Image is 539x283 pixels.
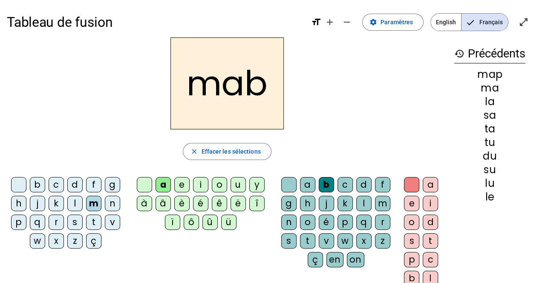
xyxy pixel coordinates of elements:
[404,196,419,211] div: e
[515,14,532,31] button: Entrer en plein écran
[137,196,152,211] div: à
[337,214,353,230] div: p
[404,233,419,249] div: s
[423,252,438,267] div: c
[249,177,265,192] div: y
[356,177,372,192] div: d
[156,196,171,211] div: â
[174,177,190,192] div: e
[67,233,83,249] div: z
[165,214,180,230] div: ï
[337,177,353,192] div: c
[231,196,246,211] div: ë
[375,196,390,211] div: m
[30,196,45,211] div: j
[212,177,227,192] div: o
[347,252,364,267] div: on
[105,177,120,192] div: g
[319,214,334,230] div: é
[431,14,461,31] span: English
[319,233,334,249] div: v
[249,196,265,211] div: î
[193,177,208,192] div: i
[342,17,352,27] mat-icon: remove
[231,177,246,192] div: u
[423,214,438,230] div: d
[454,124,525,134] div: ta
[156,177,171,192] div: a
[184,214,199,230] div: ô
[49,196,64,211] div: k
[454,151,525,161] div: du
[190,148,198,155] mat-icon: close
[423,233,438,249] div: t
[202,214,218,230] div: û
[375,233,390,249] div: z
[375,214,390,230] div: r
[281,233,297,249] div: s
[375,177,390,192] div: f
[67,214,83,230] div: s
[170,37,284,129] h2: mab
[454,192,525,202] div: le
[67,196,83,211] div: l
[86,233,101,249] div: ç
[7,9,304,36] h1: Tableau de fusion
[300,177,315,192] div: a
[281,196,297,211] div: g
[201,146,260,157] span: Effacer les sélections
[356,214,372,230] div: q
[325,17,335,27] mat-icon: add
[404,214,419,230] div: o
[105,196,120,211] div: n
[221,214,236,230] div: ü
[454,110,525,120] div: sa
[356,233,372,249] div: x
[369,18,377,26] mat-icon: settings
[300,233,315,249] div: t
[183,143,271,160] button: Effacer les sélections
[404,252,419,267] div: p
[281,214,297,230] div: n
[454,49,464,59] mat-icon: history
[319,177,334,192] div: b
[380,17,413,27] span: Paramètres
[49,233,64,249] div: x
[308,252,323,267] div: ç
[362,14,424,31] button: Paramètres
[321,14,338,31] button: Augmenter la taille de la police
[86,177,101,192] div: f
[319,196,334,211] div: j
[454,83,525,93] div: ma
[454,44,525,63] h3: Précédents
[423,177,438,192] div: a
[454,165,525,175] div: su
[30,233,45,249] div: w
[454,137,525,148] div: tu
[11,214,26,230] div: p
[193,196,208,211] div: é
[326,252,343,267] div: en
[423,196,438,211] div: i
[11,196,26,211] div: h
[311,17,321,27] mat-icon: format_size
[337,196,353,211] div: k
[338,14,355,31] button: Diminuer la taille de la police
[454,69,525,80] div: map
[86,196,101,211] div: m
[337,233,353,249] div: w
[212,196,227,211] div: ê
[67,177,83,192] div: d
[454,178,525,189] div: lu
[30,177,45,192] div: b
[461,14,508,31] span: Français
[49,177,64,192] div: c
[454,97,525,107] div: la
[430,13,508,31] mat-button-toggle-group: Language selection
[300,214,315,230] div: o
[30,214,45,230] div: q
[86,214,101,230] div: t
[174,196,190,211] div: è
[356,196,372,211] div: l
[49,214,64,230] div: r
